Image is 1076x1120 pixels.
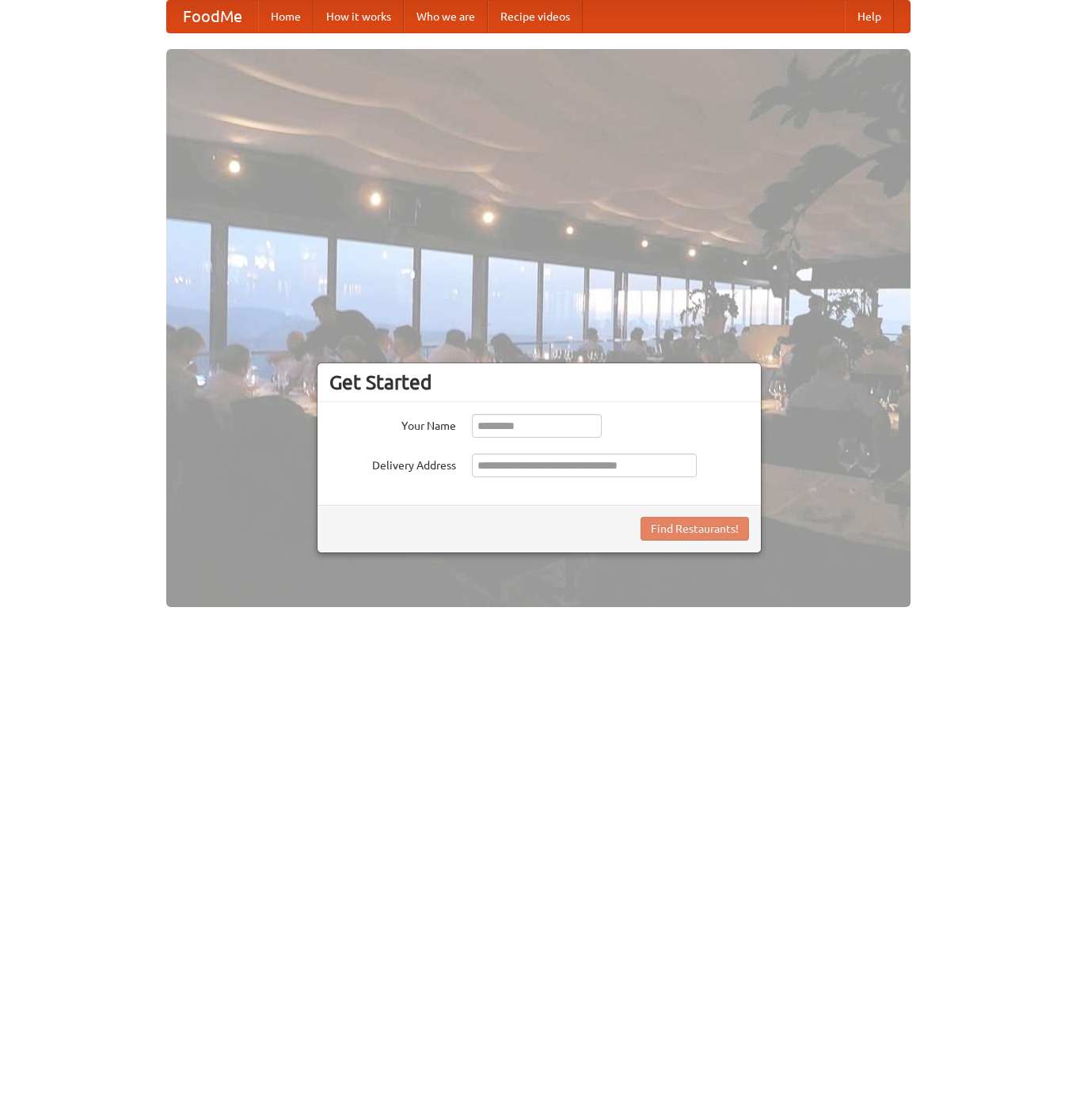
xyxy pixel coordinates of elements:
[641,517,749,541] button: Find Restaurants!
[329,414,456,434] label: Your Name
[845,1,894,32] a: Help
[258,1,314,32] a: Home
[488,1,583,32] a: Recipe videos
[167,1,258,32] a: FoodMe
[314,1,404,32] a: How it works
[329,370,749,394] h3: Get Started
[329,454,456,473] label: Delivery Address
[404,1,488,32] a: Who we are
